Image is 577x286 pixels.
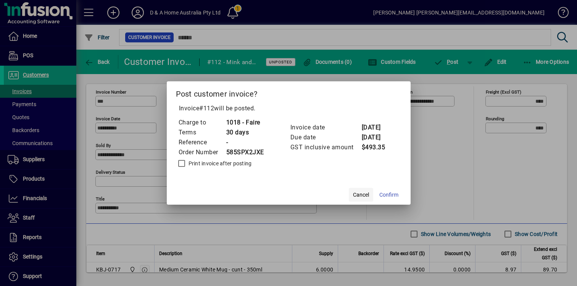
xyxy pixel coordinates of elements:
span: Confirm [379,191,398,199]
span: Cancel [353,191,369,199]
td: - [226,137,264,147]
h2: Post customer invoice? [167,81,411,103]
td: Invoice date [290,123,361,132]
td: Reference [178,137,226,147]
td: Terms [178,128,226,137]
p: Invoice will be posted . [176,104,401,113]
label: Print invoice after posting [187,160,252,167]
td: 585SPX2JXE [226,147,264,157]
button: Cancel [349,188,373,202]
td: GST inclusive amount [290,142,361,152]
td: [DATE] [361,132,392,142]
td: 1018 - Faire [226,118,264,128]
td: Charge to [178,118,226,128]
button: Confirm [376,188,401,202]
td: Order Number [178,147,226,157]
td: Due date [290,132,361,142]
td: $493.35 [361,142,392,152]
span: #112 [199,105,214,112]
td: [DATE] [361,123,392,132]
td: 30 days [226,128,264,137]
